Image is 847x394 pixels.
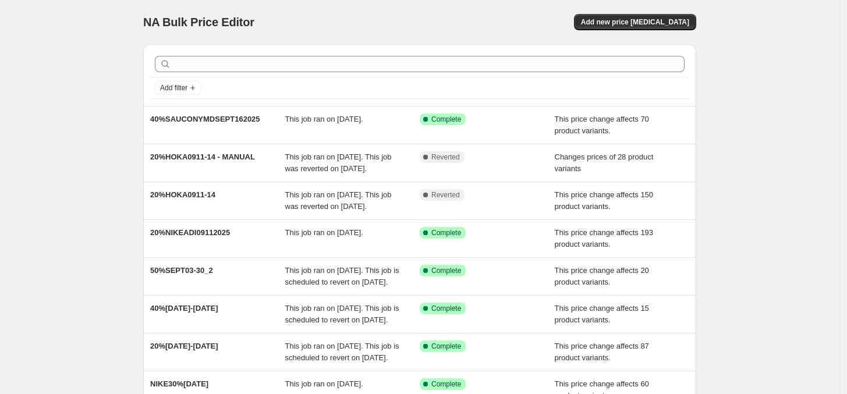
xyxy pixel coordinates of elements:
span: This job ran on [DATE]. This job was reverted on [DATE]. [285,152,392,173]
span: This job ran on [DATE]. This job is scheduled to revert on [DATE]. [285,304,399,324]
span: 20%HOKA0911-14 - MANUAL [150,152,255,161]
span: 50%SEPT03-30_2 [150,266,213,275]
span: This price change affects 20 product variants. [555,266,649,286]
span: Complete [431,115,461,124]
span: Add new price [MEDICAL_DATA] [581,17,689,27]
span: This price change affects 15 product variants. [555,304,649,324]
span: Reverted [431,152,460,162]
button: Add filter [155,81,201,95]
span: Complete [431,228,461,237]
span: NA Bulk Price Editor [143,16,254,29]
span: Complete [431,342,461,351]
span: 20%HOKA0911-14 [150,190,215,199]
span: This job ran on [DATE]. [285,228,363,237]
span: This price change affects 87 product variants. [555,342,649,362]
span: This job ran on [DATE]. This job is scheduled to revert on [DATE]. [285,342,399,362]
span: This job ran on [DATE]. [285,115,363,123]
span: Complete [431,304,461,313]
span: This price change affects 70 product variants. [555,115,649,135]
span: 40%[DATE]-[DATE] [150,304,218,313]
span: Complete [431,266,461,275]
span: This job ran on [DATE]. This job was reverted on [DATE]. [285,190,392,211]
span: NIKE30%[DATE] [150,379,208,388]
span: This job ran on [DATE]. This job is scheduled to revert on [DATE]. [285,266,399,286]
span: This job ran on [DATE]. [285,379,363,388]
span: Changes prices of 28 product variants [555,152,654,173]
span: 20%[DATE]-[DATE] [150,342,218,350]
span: Add filter [160,83,187,93]
span: Complete [431,379,461,389]
button: Add new price [MEDICAL_DATA] [574,14,696,30]
span: This price change affects 150 product variants. [555,190,654,211]
span: 20%NIKEADI09112025 [150,228,230,237]
span: 40%SAUCONYMDSEPT162025 [150,115,260,123]
span: This price change affects 193 product variants. [555,228,654,249]
span: Reverted [431,190,460,200]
